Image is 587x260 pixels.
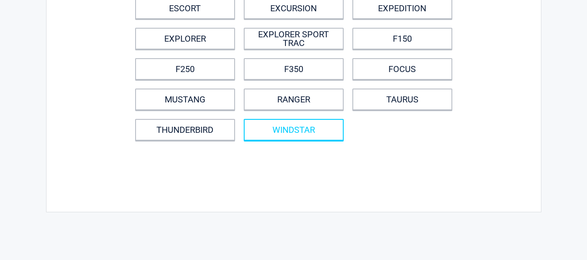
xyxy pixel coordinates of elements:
[244,89,344,110] a: RANGER
[135,119,235,141] a: THUNDERBIRD
[244,58,344,80] a: F350
[135,58,235,80] a: F250
[352,89,452,110] a: TAURUS
[135,89,235,110] a: MUSTANG
[352,28,452,49] a: F150
[244,119,344,141] a: WINDSTAR
[244,28,344,49] a: EXPLORER SPORT TRAC
[352,58,452,80] a: FOCUS
[135,28,235,49] a: EXPLORER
